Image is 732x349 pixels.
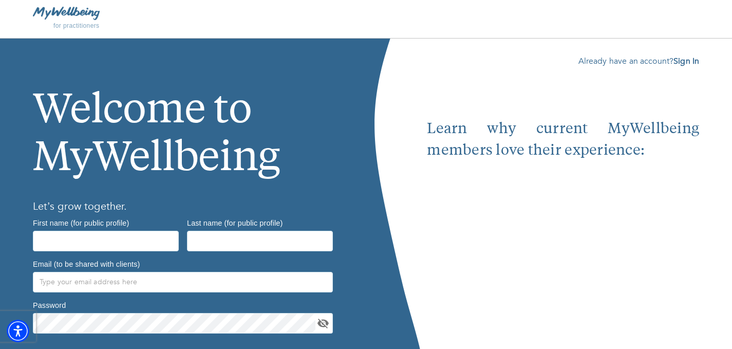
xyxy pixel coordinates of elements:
[427,119,699,162] p: Learn why current MyWellbeing members love their experience:
[673,56,699,67] a: Sign In
[53,22,100,29] span: for practitioners
[33,272,333,292] input: Type your email address here
[7,320,29,342] div: Accessibility Menu
[187,219,283,226] label: Last name (for public profile)
[33,55,333,184] h1: Welcome to MyWellbeing
[33,219,129,226] label: First name (for public profile)
[427,55,699,67] p: Already have an account?
[315,316,331,331] button: toggle password visibility
[33,260,140,267] label: Email (to be shared with clients)
[33,7,100,20] img: MyWellbeing
[33,198,333,215] h6: Let’s grow together.
[33,301,66,308] label: Password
